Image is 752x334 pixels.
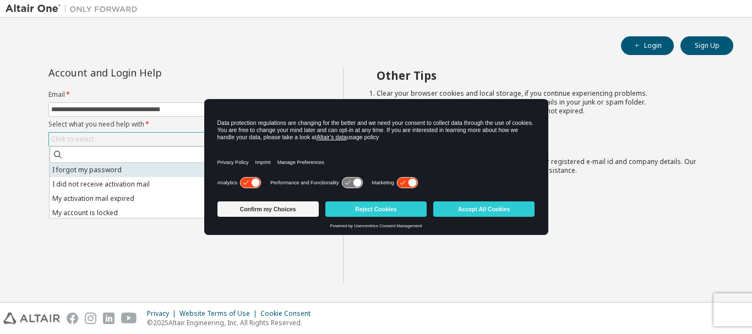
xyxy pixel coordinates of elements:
div: Cookie Consent [260,309,317,318]
img: altair_logo.svg [3,313,60,324]
label: Email [48,90,299,99]
img: Altair One [6,3,143,14]
li: I forgot my password [50,163,297,177]
div: Privacy [147,309,179,318]
li: Please check for [EMAIL_ADDRESS][DOMAIN_NAME] mails in your junk or spam folder. [377,98,714,107]
label: Select what you need help with [48,120,299,129]
li: Clear your browser cookies and local storage, if you continue experiencing problems. [377,89,714,98]
div: Website Terms of Use [179,309,260,318]
h2: Other Tips [377,68,714,83]
div: Click to select [51,135,94,144]
button: Sign Up [680,36,733,55]
p: © 2025 Altair Engineering, Inc. All Rights Reserved. [147,318,317,327]
img: instagram.svg [85,313,96,324]
img: facebook.svg [67,313,78,324]
button: Login [621,36,674,55]
div: Click to select [49,133,299,146]
img: youtube.svg [121,313,137,324]
img: linkedin.svg [103,313,115,324]
div: Account and Login Help [48,68,249,77]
